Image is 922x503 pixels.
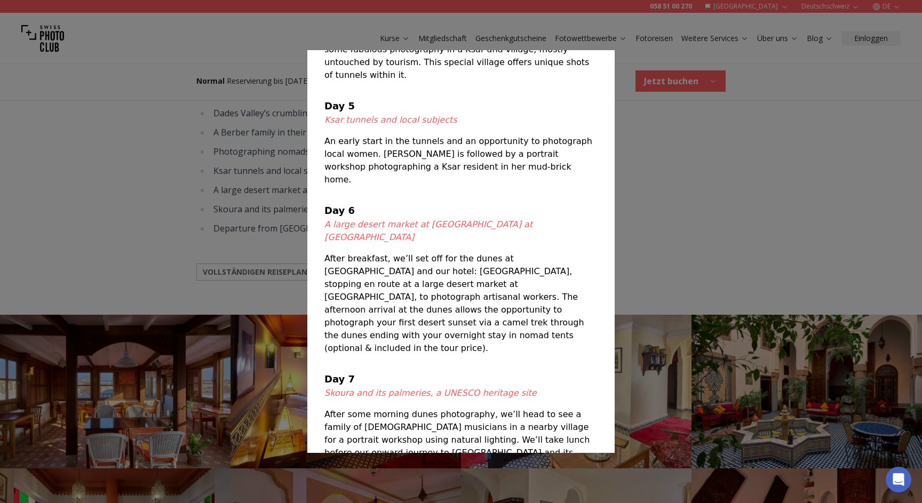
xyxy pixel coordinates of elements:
[324,218,598,243] h5: A large desert market at [GEOGRAPHIC_DATA] at [GEOGRAPHIC_DATA]
[324,408,598,484] p: After some morning dunes photography, we’ll head to see a family of [DEMOGRAPHIC_DATA] musicians ...
[324,386,598,399] h5: Skoura and its palmeries, a UNESCO heritage site
[324,98,598,113] h4: Day 5
[324,134,598,186] p: An early start in the tunnels and an opportunity to photograph local women. [PERSON_NAME] is foll...
[324,371,598,386] h4: Day 7
[324,113,598,126] h5: Ksar tunnels and local subjects
[324,252,598,354] p: After breakfast, we’ll set off for the dunes at [GEOGRAPHIC_DATA] and our hotel: [GEOGRAPHIC_DATA...
[324,203,598,218] h4: Day 6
